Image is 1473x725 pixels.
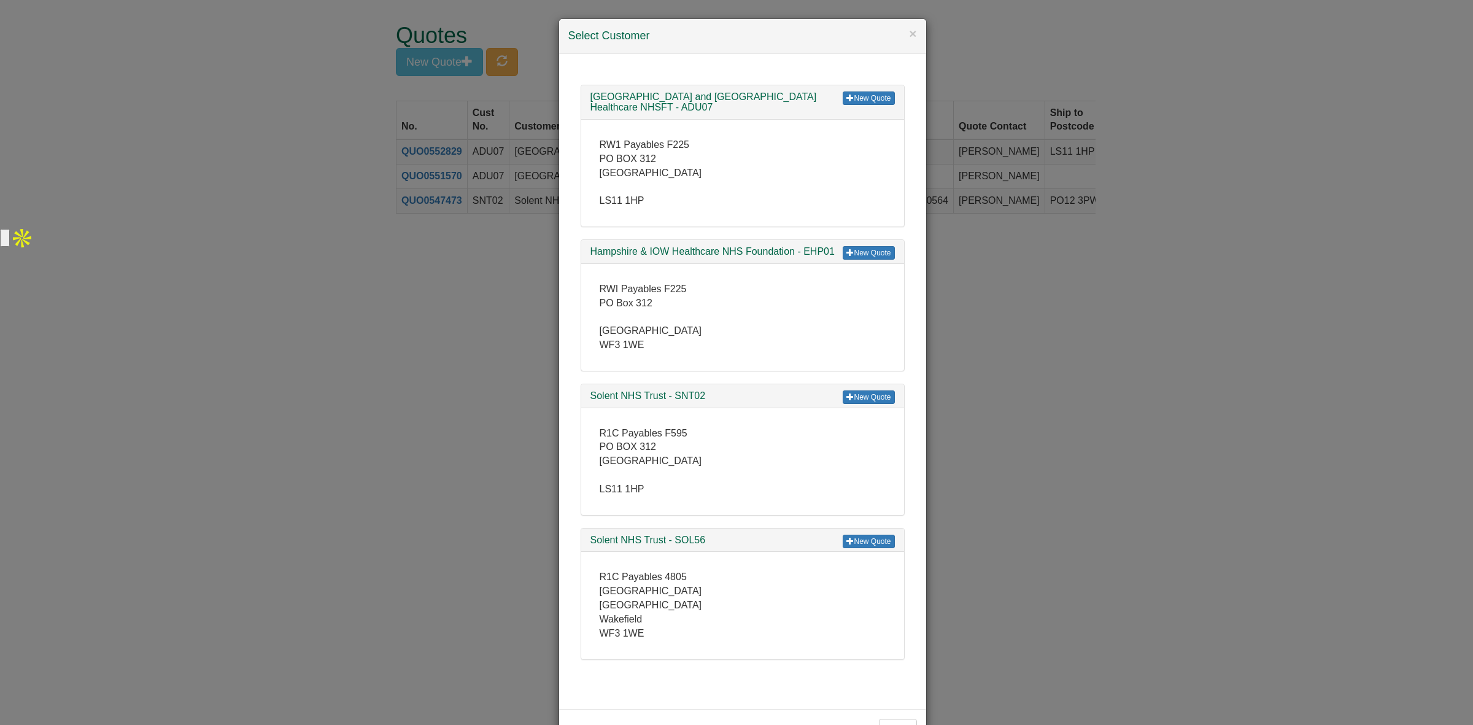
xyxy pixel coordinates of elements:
span: LS11 1HP [600,195,644,206]
h4: Select Customer [568,28,917,44]
span: WF3 1WE [600,628,644,638]
button: × [909,27,916,40]
span: RWI Payables F225 [600,284,687,294]
span: R1C Payables F595 [600,428,687,438]
h3: [GEOGRAPHIC_DATA] and [GEOGRAPHIC_DATA] Healthcare NHSFT - ADU07 [590,91,895,113]
h3: Solent NHS Trust - SNT02 [590,390,895,401]
img: Apollo [10,226,34,250]
a: New Quote [843,91,894,105]
span: [GEOGRAPHIC_DATA] [600,600,702,610]
span: [GEOGRAPHIC_DATA] [600,168,702,178]
span: [GEOGRAPHIC_DATA] [600,586,702,596]
span: WF3 1WE [600,339,644,350]
h3: Hampshire & IOW Healthcare NHS Foundation - EHP01 [590,246,895,257]
a: New Quote [843,246,894,260]
a: New Quote [843,535,894,548]
span: [GEOGRAPHIC_DATA] [600,325,702,336]
span: RW1 Payables F225 [600,139,689,150]
span: PO Box 312 [600,298,652,308]
span: PO BOX 312 [600,441,657,452]
span: LS11 1HP [600,484,644,494]
span: Wakefield [600,614,643,624]
span: PO BOX 312 [600,153,657,164]
span: R1C Payables 4805 [600,572,687,582]
span: [GEOGRAPHIC_DATA] [600,456,702,466]
a: New Quote [843,390,894,404]
h3: Solent NHS Trust - SOL56 [590,535,895,546]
